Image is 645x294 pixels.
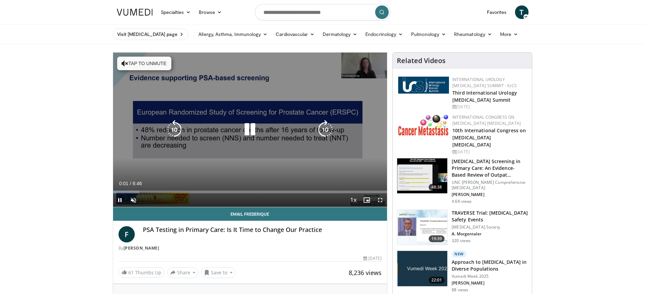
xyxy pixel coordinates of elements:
button: Fullscreen [373,193,387,207]
p: [MEDICAL_DATA] Society [452,224,528,230]
a: International Congress on [MEDICAL_DATA] [MEDICAL_DATA] [452,114,521,126]
p: New [452,251,467,257]
a: F [119,226,135,242]
div: [DATE] [452,104,526,110]
h3: Approach to [MEDICAL_DATA] in Diverse Populations [452,259,528,272]
a: Dermatology [319,27,361,41]
img: VuMedi Logo [117,9,153,16]
a: Allergy, Asthma, Immunology [194,27,272,41]
img: 9812f22f-d817-4923-ae6c-a42f6b8f1c21.png.150x105_q85_crop-smart_upscale.png [397,210,447,245]
a: Pulmonology [407,27,450,41]
span: 0:01 [119,181,128,186]
p: [PERSON_NAME] [452,192,528,197]
h4: PSA Testing in Primary Care: Is It Time to Change Our Practice [143,226,382,234]
button: Unmute [127,193,140,207]
img: 62fb9566-9173-4071-bcb6-e47c745411c0.png.150x105_q85_autocrop_double_scale_upscale_version-0.2.png [398,77,449,94]
a: 22:01 New Approach to [MEDICAL_DATA] in Diverse Populations Vumedi Week 2025 [PERSON_NAME] 88 views [397,251,528,293]
p: Vumedi Week 2025 [452,274,528,279]
span: 8,236 views [349,269,382,277]
p: A. Morgentaler [452,231,528,237]
div: Progress Bar [113,191,387,193]
p: 320 views [452,238,471,243]
a: Email Frederique [113,207,387,221]
span: 48:38 [429,184,445,191]
button: Playback Rate [346,193,360,207]
p: [PERSON_NAME] [452,280,528,286]
h4: Related Videos [397,57,446,65]
h3: TRAVERSE Trial: [MEDICAL_DATA] Safety Events [452,210,528,223]
button: Save to [201,267,236,278]
button: Pause [113,193,127,207]
span: 19:39 [429,235,445,242]
div: [DATE] [363,255,382,261]
a: Endocrinology [361,27,407,41]
a: Cardiovascular [272,27,319,41]
video-js: Video Player [113,53,387,207]
a: Third International Urology [MEDICAL_DATA] Summit [452,90,517,103]
span: 61 [128,269,134,276]
a: Visit [MEDICAL_DATA] page [113,28,189,40]
a: More [496,27,522,41]
span: / [130,181,131,186]
button: Tap to unmute [117,57,171,70]
h3: [MEDICAL_DATA] Screening in Primary Care: An Evidence-Based Review of Outpat… [452,158,528,178]
a: 48:38 [MEDICAL_DATA] Screening in Primary Care: An Evidence-Based Review of Outpat… UNC [PERSON_N... [397,158,528,204]
button: Share [167,267,199,278]
span: 6:46 [133,181,142,186]
a: Specialties [157,5,195,19]
p: 88 views [452,287,468,293]
a: International Urology [MEDICAL_DATA] Summit - IUCS [452,77,517,89]
a: [PERSON_NAME] [124,245,159,251]
a: Rheumatology [450,27,496,41]
p: 4.6K views [452,199,472,204]
a: Browse [195,5,226,19]
img: 64091761-3a90-4f59-a7d4-814d50403800.png.150x105_q85_crop-smart_upscale.jpg [397,251,447,286]
a: 10th International Congress on [MEDICAL_DATA] [MEDICAL_DATA] [452,127,526,148]
img: 213394d7-9130-4fd8-a63c-d5185ed7bc00.150x105_q85_crop-smart_upscale.jpg [397,158,447,194]
div: [DATE] [452,149,526,155]
span: 22:01 [429,277,445,283]
div: By [119,245,382,251]
a: Favorites [483,5,511,19]
button: Enable picture-in-picture mode [360,193,373,207]
a: 19:39 TRAVERSE Trial: [MEDICAL_DATA] Safety Events [MEDICAL_DATA] Society A. Morgentaler 320 views [397,210,528,246]
a: 61 Thumbs Up [119,267,165,278]
input: Search topics, interventions [255,4,390,20]
img: 6ff8bc22-9509-4454-a4f8-ac79dd3b8976.png.150x105_q85_autocrop_double_scale_upscale_version-0.2.png [398,114,449,136]
p: UNC [PERSON_NAME] Comprehensive [MEDICAL_DATA] [452,180,528,191]
a: T [515,5,529,19]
